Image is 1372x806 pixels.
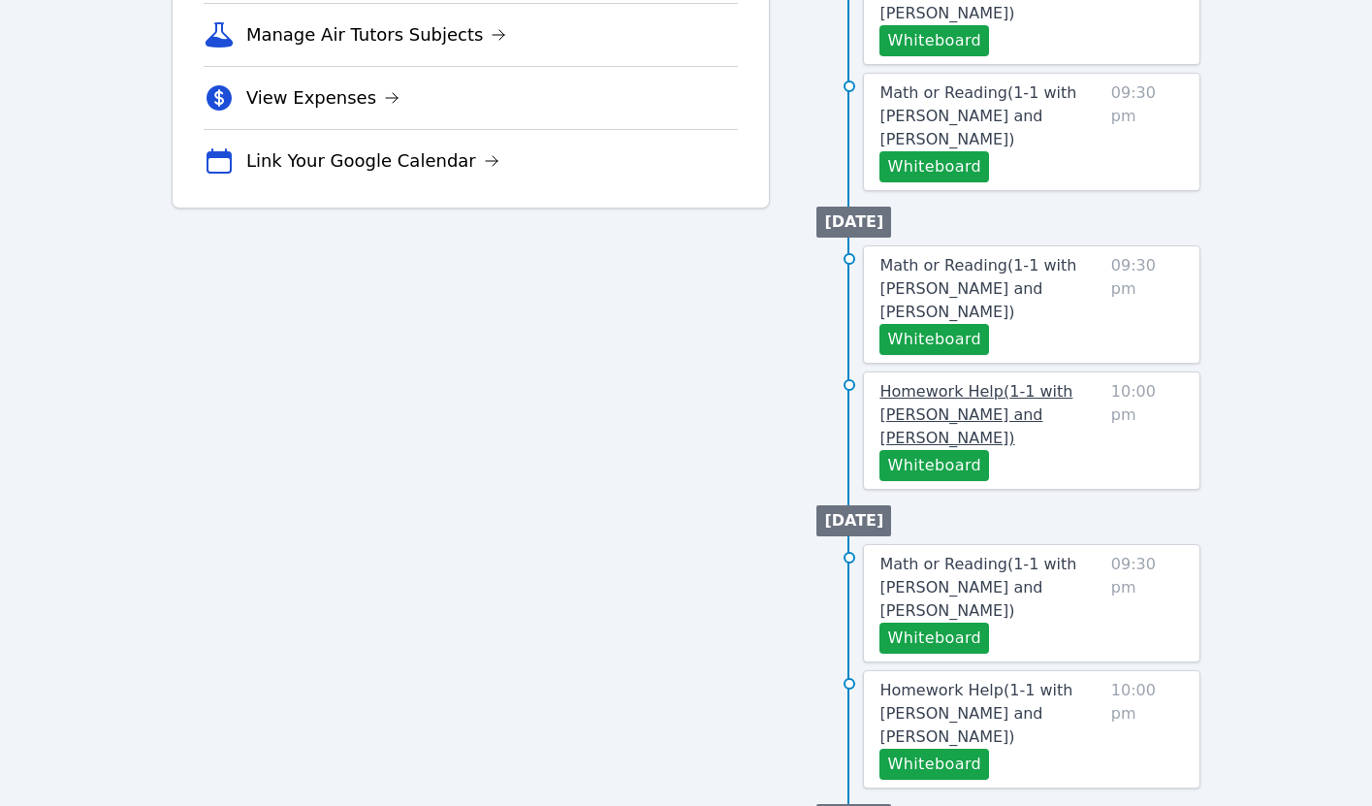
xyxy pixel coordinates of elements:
button: Whiteboard [879,324,989,355]
a: Homework Help(1-1 with [PERSON_NAME] and [PERSON_NAME]) [879,380,1102,450]
a: Math or Reading(1-1 with [PERSON_NAME] and [PERSON_NAME]) [879,254,1102,324]
button: Whiteboard [879,25,989,56]
a: Link Your Google Calendar [246,147,499,175]
span: 09:30 pm [1111,254,1184,355]
span: Math or Reading ( 1-1 with [PERSON_NAME] and [PERSON_NAME] ) [879,555,1076,620]
span: 09:30 pm [1111,553,1184,654]
li: [DATE] [816,505,891,536]
a: Math or Reading(1-1 with [PERSON_NAME] and [PERSON_NAME]) [879,553,1102,623]
button: Whiteboard [879,450,989,481]
span: 09:30 pm [1111,81,1184,182]
span: Math or Reading ( 1-1 with [PERSON_NAME] and [PERSON_NAME] ) [879,83,1076,148]
button: Whiteboard [879,151,989,182]
span: 10:00 pm [1111,380,1184,481]
span: Homework Help ( 1-1 with [PERSON_NAME] and [PERSON_NAME] ) [879,681,1072,746]
a: View Expenses [246,84,399,112]
span: Math or Reading ( 1-1 with [PERSON_NAME] and [PERSON_NAME] ) [879,256,1076,321]
a: Math or Reading(1-1 with [PERSON_NAME] and [PERSON_NAME]) [879,81,1102,151]
button: Whiteboard [879,749,989,780]
a: Homework Help(1-1 with [PERSON_NAME] and [PERSON_NAME]) [879,679,1102,749]
span: 10:00 pm [1111,679,1184,780]
li: [DATE] [816,207,891,238]
a: Manage Air Tutors Subjects [246,21,507,48]
button: Whiteboard [879,623,989,654]
span: Homework Help ( 1-1 with [PERSON_NAME] and [PERSON_NAME] ) [879,382,1072,447]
